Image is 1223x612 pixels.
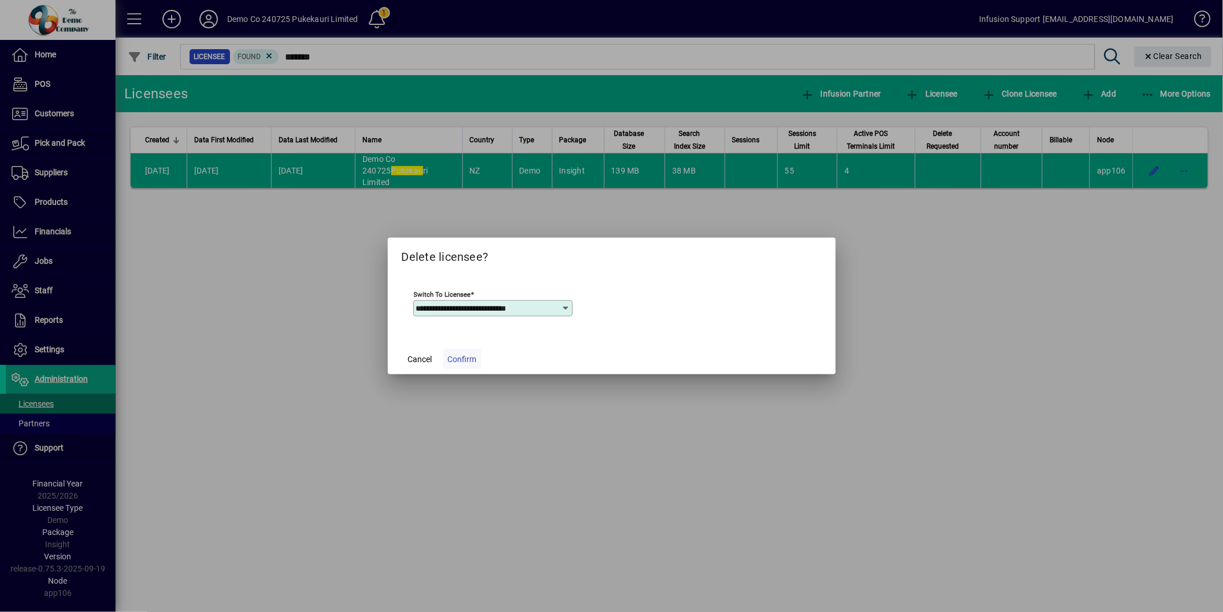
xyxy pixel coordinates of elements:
button: Confirm [443,349,481,370]
mat-label: Switch to licensee [414,290,471,298]
h2: Delete licensee? [388,238,836,271]
button: Cancel [402,349,439,370]
span: Confirm [448,353,477,366]
span: Cancel [408,353,432,366]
